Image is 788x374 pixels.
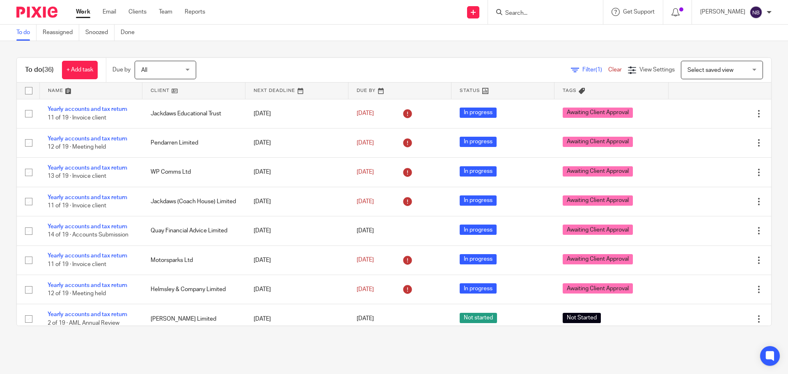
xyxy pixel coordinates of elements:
a: Yearly accounts and tax return [48,136,127,142]
span: In progress [460,195,497,206]
span: 11 of 19 · Invoice client [48,203,106,209]
a: Done [121,25,141,41]
span: [DATE] [357,140,374,146]
span: In progress [460,225,497,235]
td: [DATE] [245,216,348,246]
td: [DATE] [245,304,348,333]
a: Clear [608,67,622,73]
span: 12 of 19 · Meeting held [48,144,106,150]
a: To do [16,25,37,41]
a: Snoozed [85,25,115,41]
a: Reports [185,8,205,16]
a: Email [103,8,116,16]
span: 2 of 19 · AML Annual Review [48,320,119,326]
td: Jackdaws (Coach House) Limited [142,187,245,216]
td: [DATE] [245,275,348,304]
span: Select saved view [687,67,733,73]
td: [DATE] [245,158,348,187]
span: Awaiting Client Approval [563,166,633,177]
span: [DATE] [357,199,374,204]
span: 13 of 19 · Invoice client [48,174,106,179]
a: Yearly accounts and tax return [48,195,127,200]
span: [DATE] [357,316,374,322]
span: Not started [460,313,497,323]
span: 11 of 19 · Invoice client [48,115,106,121]
span: Awaiting Client Approval [563,137,633,147]
span: (1) [596,67,602,73]
span: Awaiting Client Approval [563,254,633,264]
img: svg%3E [749,6,763,19]
td: Helmsley & Company Limited [142,275,245,304]
a: Yearly accounts and tax return [48,224,127,229]
a: Yearly accounts and tax return [48,253,127,259]
p: [PERSON_NAME] [700,8,745,16]
span: Tags [563,88,577,93]
img: Pixie [16,7,57,18]
td: [DATE] [245,187,348,216]
span: 14 of 19 · Accounts Submission [48,232,128,238]
span: Awaiting Client Approval [563,195,633,206]
td: Motorsparks Ltd [142,246,245,275]
span: All [141,67,147,73]
span: In progress [460,108,497,118]
p: Due by [112,66,131,74]
span: [DATE] [357,169,374,175]
span: Awaiting Client Approval [563,225,633,235]
span: Filter [582,67,608,73]
span: 12 of 19 · Meeting held [48,291,106,296]
span: Get Support [623,9,655,15]
h1: To do [25,66,54,74]
span: [DATE] [357,228,374,234]
a: Team [159,8,172,16]
a: + Add task [62,61,98,79]
span: (36) [42,67,54,73]
span: [DATE] [357,287,374,292]
span: View Settings [639,67,675,73]
span: In progress [460,254,497,264]
a: Reassigned [43,25,79,41]
td: WP Comms Ltd [142,158,245,187]
td: [PERSON_NAME] Limited [142,304,245,333]
td: Pendarren Limited [142,128,245,157]
td: Jackdaws Educational Trust [142,99,245,128]
span: [DATE] [357,257,374,263]
a: Yearly accounts and tax return [48,282,127,288]
input: Search [504,10,578,17]
span: 11 of 19 · Invoice client [48,262,106,267]
span: In progress [460,283,497,294]
td: [DATE] [245,99,348,128]
a: Clients [128,8,147,16]
td: Quay Financial Advice Limited [142,216,245,246]
a: Yearly accounts and tax return [48,106,127,112]
a: Work [76,8,90,16]
span: Awaiting Client Approval [563,108,633,118]
span: [DATE] [357,111,374,117]
span: Not Started [563,313,601,323]
a: Yearly accounts and tax return [48,312,127,317]
td: [DATE] [245,246,348,275]
span: In progress [460,137,497,147]
span: In progress [460,166,497,177]
span: Awaiting Client Approval [563,283,633,294]
a: Yearly accounts and tax return [48,165,127,171]
td: [DATE] [245,128,348,157]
